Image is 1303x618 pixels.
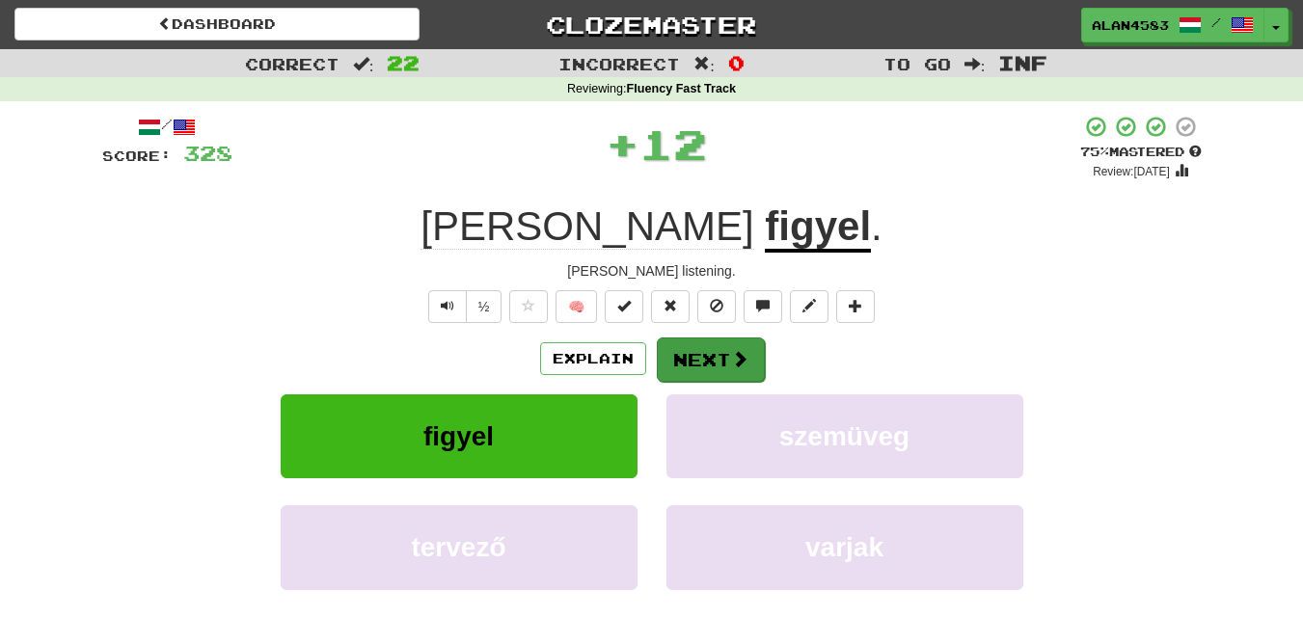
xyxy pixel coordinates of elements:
div: [PERSON_NAME] listening. [102,261,1202,281]
strong: Fluency Fast Track [627,82,736,95]
small: Review: [DATE] [1093,165,1170,178]
span: varjak [805,532,883,562]
button: 🧠 [556,290,597,323]
button: Add to collection (alt+a) [836,290,875,323]
span: alan4583 [1092,16,1169,34]
span: tervező [411,532,505,562]
button: Explain [540,342,646,375]
a: alan4583 / [1081,8,1264,42]
button: tervező [281,505,638,589]
span: Inf [998,51,1047,74]
div: Text-to-speech controls [424,290,502,323]
button: Set this sentence to 100% Mastered (alt+m) [605,290,643,323]
button: ½ [466,290,502,323]
span: 328 [183,141,232,165]
span: + [606,115,639,173]
button: figyel [281,394,638,478]
a: Dashboard [14,8,420,40]
u: figyel [765,203,871,253]
button: Favorite sentence (alt+f) [509,290,548,323]
span: 12 [639,120,707,168]
span: 22 [387,51,420,74]
span: : [693,56,715,72]
span: . [871,203,882,249]
a: Clozemaster [448,8,854,41]
div: / [102,115,232,139]
span: [PERSON_NAME] [421,203,753,250]
span: Score: [102,148,172,164]
button: Reset to 0% Mastered (alt+r) [651,290,690,323]
span: / [1211,15,1221,29]
span: 0 [728,51,745,74]
button: Play sentence audio (ctl+space) [428,290,467,323]
span: To go [883,54,951,73]
span: Incorrect [558,54,680,73]
span: 75 % [1080,144,1109,159]
button: szemüveg [666,394,1023,478]
span: figyel [423,421,494,451]
span: : [964,56,986,72]
button: Edit sentence (alt+d) [790,290,828,323]
span: szemüveg [779,421,909,451]
button: varjak [666,505,1023,589]
span: Correct [245,54,339,73]
span: : [353,56,374,72]
button: Next [657,337,765,382]
div: Mastered [1080,144,1202,161]
button: Ignore sentence (alt+i) [697,290,736,323]
button: Discuss sentence (alt+u) [744,290,782,323]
